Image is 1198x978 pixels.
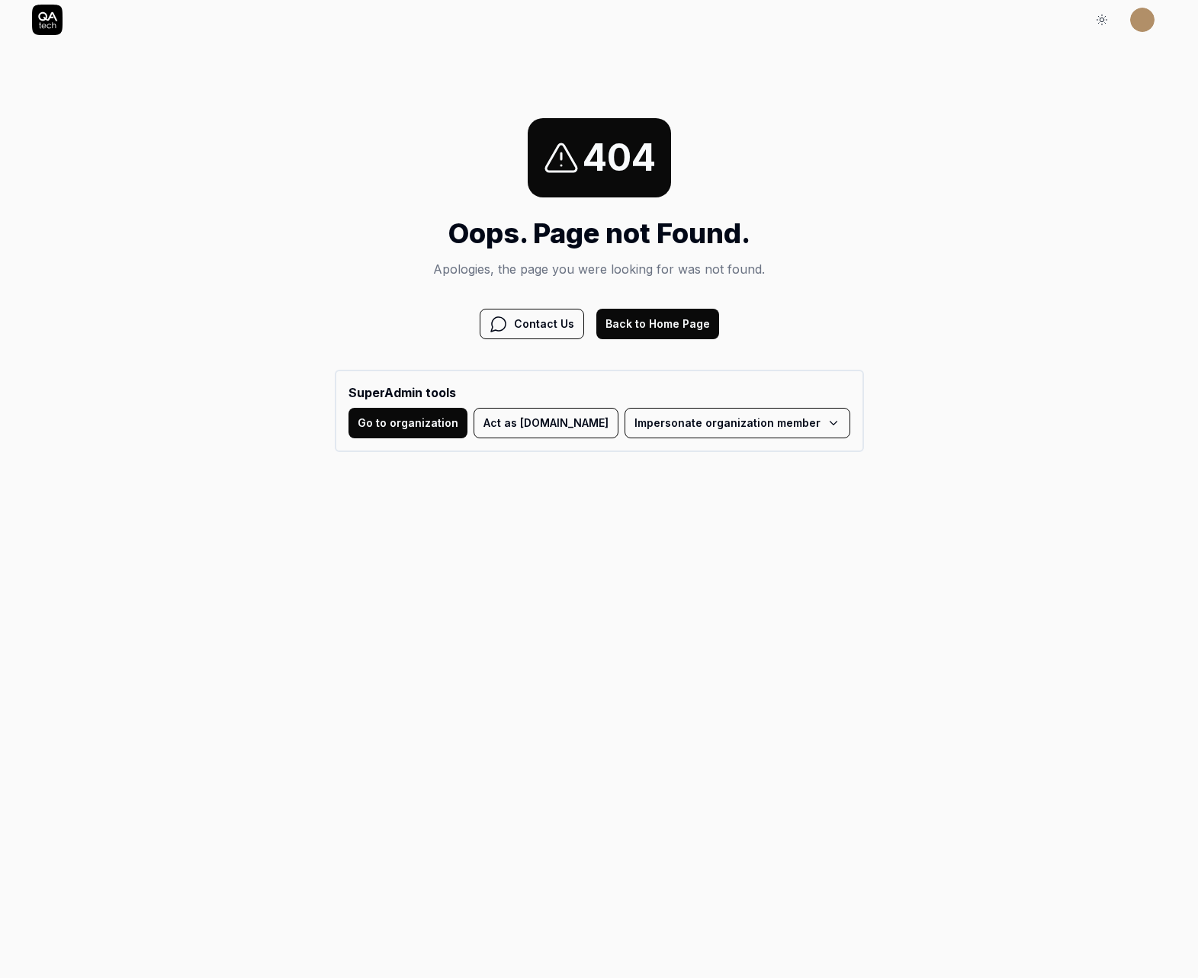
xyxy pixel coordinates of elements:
[480,309,584,339] button: Contact Us
[474,408,618,438] button: Act as [DOMAIN_NAME]
[348,408,467,438] button: Go to organization
[348,383,850,402] b: SuperAdmin tools
[596,309,719,339] button: Back to Home Page
[583,130,656,185] span: 404
[625,408,850,438] button: Impersonate organization member
[335,213,864,254] h1: Oops. Page not Found.
[335,260,864,278] p: Apologies, the page you were looking for was not found.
